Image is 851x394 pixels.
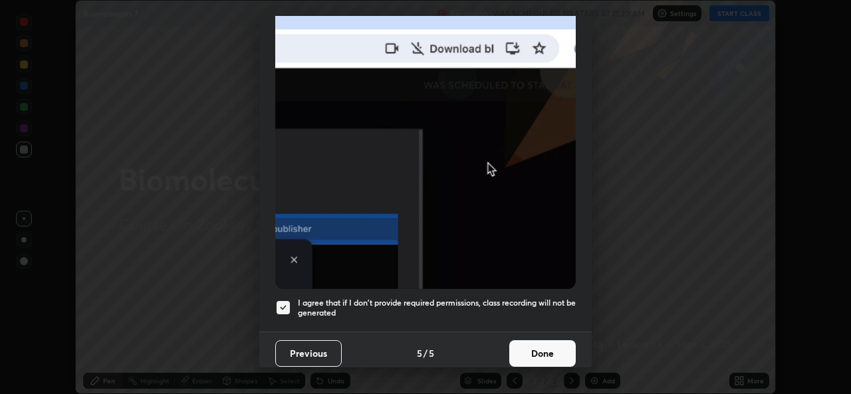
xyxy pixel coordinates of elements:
[429,346,434,360] h4: 5
[275,340,342,367] button: Previous
[298,298,576,318] h5: I agree that if I don't provide required permissions, class recording will not be generated
[509,340,576,367] button: Done
[417,346,422,360] h4: 5
[424,346,427,360] h4: /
